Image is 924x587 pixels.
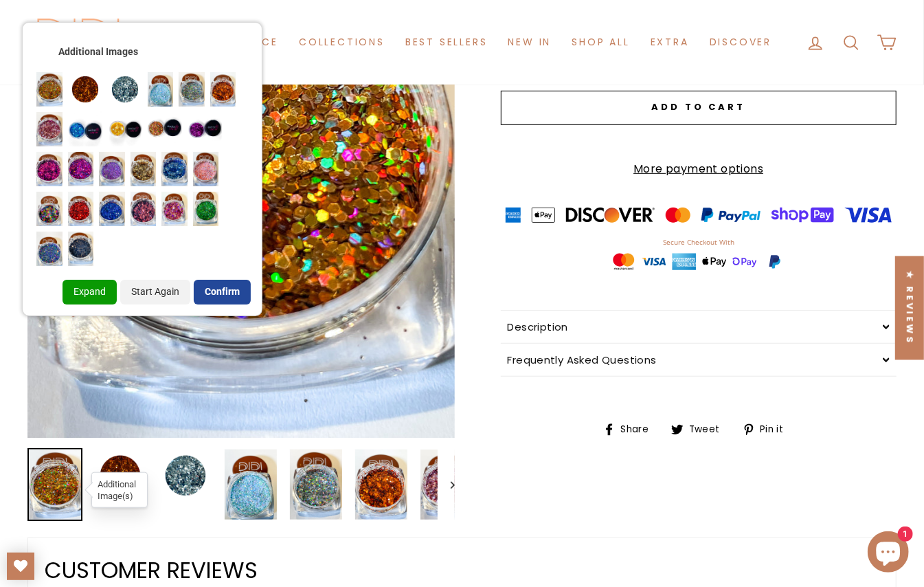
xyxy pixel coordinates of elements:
[142,30,782,55] ul: Primary
[58,45,138,58] div: Additional Images
[508,353,657,367] span: Frequently Asked Questions
[699,30,782,55] a: Discover
[864,531,913,576] inbox-online-store-chat: Shopify online store chat
[68,72,102,107] img: Untitled_design-64_2cda1cbe-5f94-4367-91a2-421fcaa512bb_1800x1800.png
[532,208,555,223] img: payment badge
[36,152,63,186] img: image_ee10e121-52c8-4470-93ea-ffdfae8f9816_1800x1800.jpg
[895,256,924,360] div: Click to open Judge.me floating reviews tab
[566,208,655,223] img: payment badge
[159,450,212,502] img: Chunky Glitter Singles
[651,100,745,113] span: Add to cart
[687,422,730,437] span: Tweet
[148,112,182,146] img: Facetune_21-04-2020-18-00-02_96cd57c4-c8ee-4c67-b45a-ce276d93c08e_1800x1800.jpg
[179,72,205,107] img: image_391d15d6-4d2c-450d-ae94-c4dcc1f8d48a_1800x1800.jpg
[188,112,222,146] img: Facetune_21-04-2020-17-53-40_4197fec7-dbed-4b0b-b406-b7f0f98cb20e_1800x1800.jpg
[420,450,473,519] img: Chunky Glitter Singles
[99,192,125,226] img: image_654544b0-0a6b-425e-96de-355f25f0a62c_1800x1800.jpg
[498,30,562,55] a: New in
[501,234,897,284] iframe: trust-badges-widget
[63,280,117,304] div: Expand
[161,152,188,186] img: image_2de45ab7-6b10-49db-8504-3c315b72d05a_1800x1800.jpg
[561,30,640,55] a: Shop All
[506,208,521,223] img: payment badge
[438,448,455,520] button: Next
[36,112,63,146] img: image_b2411007-51f0-4971-a023-f7073533a75c_1800x1800.jpg
[640,30,699,55] a: Extra
[94,450,146,502] img: Chunky Glitter Singles
[34,42,47,61] div: <
[45,555,879,586] h2: Customer Reviews
[36,72,63,107] img: image_655abc3e-e7b1-4d01-b6c6-a023aebecf03_1800x1800.jpg
[193,192,219,226] img: image_1dea4334-69de-46b4-bffe-1f7a99f04ce4_1800x1800.jpg
[395,30,498,55] a: Best Sellers
[108,72,142,107] img: Untitled_design-65_1800x1800.png
[131,152,157,186] img: image_602d0ac2-9e65-4a4e-8ddd-32d9425f0096_1800x1800.jpg
[68,152,94,186] img: image_9e03622b-c9b6-4df2-9050-c0a6e5b0f87b_1800x1800.jpg
[131,192,157,226] img: image_58669d93-1581-4eeb-8643-dcc9883664a9_1800x1800.jpg
[758,422,793,437] span: Pin it
[355,450,407,519] img: Chunky Glitter Singles
[501,91,897,125] button: Add to cart
[36,232,63,266] img: image_287d0f3e-4c18-4787-b5ab-9012919e0290_1800x1800.jpg
[289,30,395,55] a: Collections
[99,152,125,186] img: image_26a5fe2b-599f-4c50-916c-0a2e5687b4ac_1800x1800.jpg
[666,208,690,223] img: payment badge
[7,553,34,580] a: My Wishlist
[68,192,94,226] img: image_a3ea5680-08f2-4b99-8a62-4d49049f39ea_1800x1800.jpg
[148,72,174,107] img: image_b5c62bd2-4d96-4272-9a0a-8c8100ce0f30_1800x1800.jpg
[194,280,251,304] div: Confirm
[68,232,94,266] img: image_4e0b3fef-bd61-4542-8332-bcf67dd6cbce_1800x1800.jpg
[210,72,236,107] img: image_25d3f2ff-ee44-4e27-8067-ba2914a3cd27_1800x1800.jpg
[771,208,834,223] img: payment badge
[501,160,897,178] a: More payment options
[36,192,63,226] img: image_d4613cc2-01bf-4438-a9a6-f569a36241d9_1800x1800.jpg
[98,478,136,502] div: Additional Image(s)
[225,450,277,519] img: Chunky Glitter Singles
[701,208,760,223] img: payment badge
[108,112,142,146] img: Facetune_21-04-2020-14-35-06_5bfcfd93-05a1-46e0-af62-dc743f8f3a23_1800x1800.jpg
[193,152,219,186] img: image_346d990d-e5e4-4c5f-a865-e04edd7318c6_1800x1800.jpg
[618,422,659,437] span: Share
[29,450,81,519] img: Chunky Glitter Singles
[120,280,190,304] div: Start Again
[508,320,568,334] span: Description
[845,208,892,223] img: payment badge
[161,192,188,226] img: image_bfb4e611-af74-4cb8-97c2-41312410f2f6_1800x1800.jpg
[27,14,131,71] img: Didi Beauty Co.
[68,112,102,146] img: Facetune_21-04-2020-15-24-34_33e94eb2-2817-4498-ba0a-15eeea8f5341_1800x1800.jpg
[290,450,342,519] img: Chunky Glitter Singles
